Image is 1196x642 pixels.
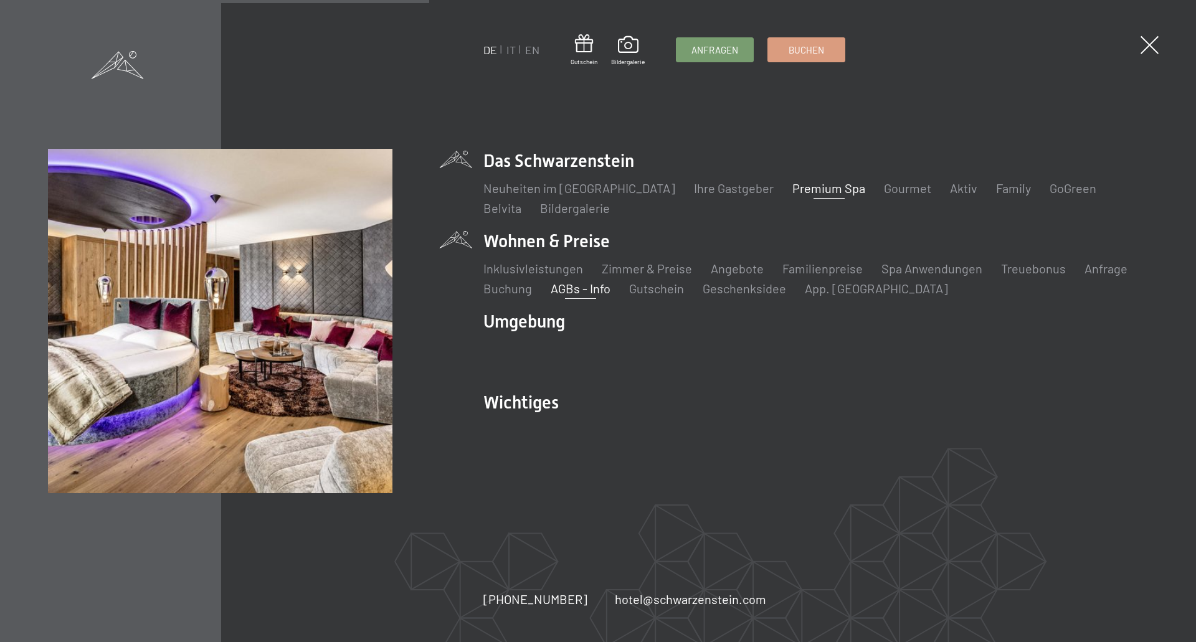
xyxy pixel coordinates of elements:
a: Treuebonus [1001,261,1066,276]
a: Gutschein [571,34,597,66]
a: DE [483,43,497,57]
a: Geschenksidee [703,281,786,296]
a: IT [506,43,516,57]
a: Aktiv [950,181,977,196]
a: Bildergalerie [540,201,610,215]
a: Premium Spa [792,181,865,196]
a: [PHONE_NUMBER] [483,590,587,608]
a: Anfragen [676,38,753,62]
a: GoGreen [1050,181,1096,196]
a: Inklusivleistungen [483,261,583,276]
span: Buchen [789,44,824,57]
span: Anfragen [691,44,738,57]
a: Spa Anwendungen [881,261,982,276]
img: Ein Wellness-Urlaub in Südtirol – 7.700 m² Spa, 10 Saunen [48,149,392,493]
a: AGBs - Info [551,281,610,296]
a: Buchen [768,38,845,62]
a: Gourmet [884,181,931,196]
a: Family [996,181,1031,196]
a: App. [GEOGRAPHIC_DATA] [805,281,948,296]
a: Neuheiten im [GEOGRAPHIC_DATA] [483,181,675,196]
span: [PHONE_NUMBER] [483,592,587,607]
a: Buchung [483,281,532,296]
a: Gutschein [629,281,684,296]
a: Bildergalerie [611,36,645,66]
a: Ihre Gastgeber [694,181,774,196]
a: Anfrage [1084,261,1127,276]
a: Angebote [711,261,764,276]
a: Zimmer & Preise [602,261,692,276]
a: Belvita [483,201,521,215]
a: Familienpreise [782,261,863,276]
a: hotel@schwarzenstein.com [615,590,766,608]
a: EN [525,43,539,57]
span: Gutschein [571,57,597,66]
span: Bildergalerie [611,57,645,66]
